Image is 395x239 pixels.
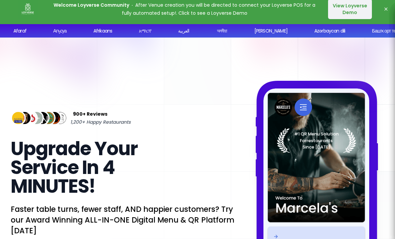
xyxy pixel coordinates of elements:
[35,111,50,126] img: Review Img
[23,111,38,126] img: Review Img
[217,27,227,35] div: অসমীয়া
[73,110,107,118] span: 900+ Reviews
[47,111,62,126] img: Review Img
[254,27,288,35] div: [PERSON_NAME]
[13,27,26,35] div: Afaraf
[314,27,345,35] div: Azərbaycan dili
[70,118,131,126] span: 1,200+ Happy Restaurants
[51,1,318,17] p: After Venue creation you will be directed to connect your Loyverse POS for a fully automated setu...
[277,128,356,153] img: Laurel
[29,111,44,126] img: Review Img
[178,27,189,35] div: العربية
[54,2,129,8] strong: Welcome Loyverse Community
[53,111,68,126] img: Review Img
[11,204,236,236] p: Faster table turns, fewer staff, AND happier customers? Try our Award Winning ALL-IN-ONE Digital ...
[41,111,56,126] img: Review Img
[11,111,26,126] img: Review Img
[139,27,151,35] div: አማርኛ
[93,27,112,35] div: Afrikaans
[17,111,32,126] img: Review Img
[53,27,67,35] div: Аҧсуа
[11,135,138,199] span: Upgrade Your Service In 4 MINUTES!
